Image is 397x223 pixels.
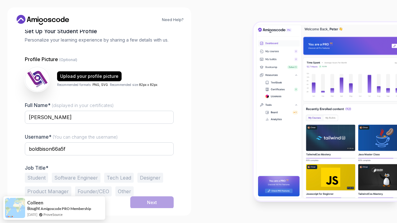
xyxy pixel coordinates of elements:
[254,22,397,201] img: Amigoscode Dashboard
[147,199,157,206] div: Next
[25,111,174,124] input: Enter your Full Name
[27,212,37,217] span: [DATE]
[60,73,118,79] div: Upload your profile picture
[59,57,77,62] span: (Optional)
[15,15,71,25] a: Home link
[25,173,48,183] button: Student
[92,83,108,87] span: PNG, SVG
[25,165,174,171] p: Job Title*
[162,17,184,22] a: Need Help?
[104,173,134,183] button: Tech Lead
[52,173,100,183] button: Software Engineer
[53,134,118,140] span: (You can change the username)
[43,212,63,217] a: ProveSource
[25,67,49,91] img: user profile image
[25,27,174,36] h2: Set Up Your Student Profile
[57,83,158,87] p: Recommended formats: . Recommended size: .
[5,198,25,218] img: provesource social proof notification image
[139,83,157,87] span: 82px x 82px
[27,200,43,205] span: Colleen
[27,206,40,211] span: Bought
[25,37,174,43] p: Personalize your learning experience by sharing a few details with us.
[57,71,122,81] button: Upload your profile picture
[52,103,114,108] span: (displayed in your certificates)
[130,196,174,209] button: Next
[137,173,163,183] button: Designer
[25,56,174,63] p: Profile Picture
[25,142,174,155] input: Enter your Username
[25,186,71,196] button: Product Manager
[25,102,114,108] label: Full Name*
[75,186,112,196] button: Founder/CEO
[25,134,118,140] label: Username*
[41,206,91,211] a: Amigoscode PRO Membership
[115,186,134,196] button: Other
